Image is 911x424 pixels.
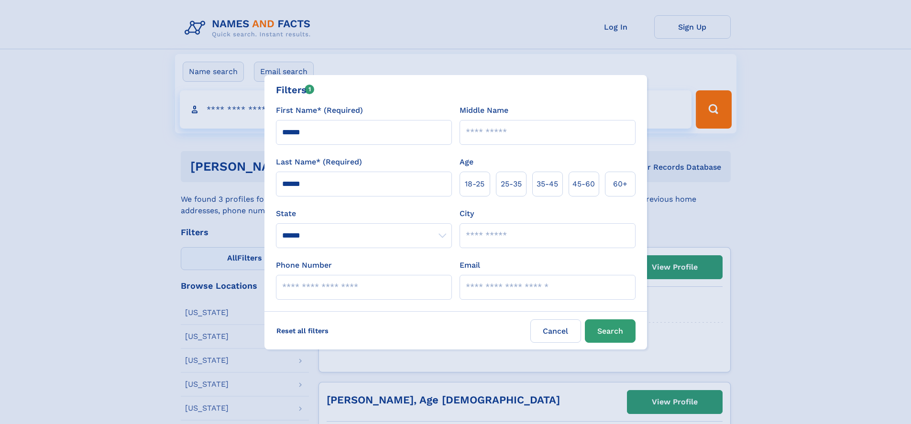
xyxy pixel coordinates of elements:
label: State [276,208,452,219]
label: Last Name* (Required) [276,156,362,168]
label: First Name* (Required) [276,105,363,116]
div: Filters [276,83,315,97]
span: 18‑25 [465,178,484,190]
label: Middle Name [460,105,508,116]
button: Search [585,319,636,343]
span: 25‑35 [501,178,522,190]
label: Email [460,260,480,271]
label: Cancel [530,319,581,343]
label: City [460,208,474,219]
span: 45‑60 [572,178,595,190]
span: 35‑45 [537,178,558,190]
label: Phone Number [276,260,332,271]
span: 60+ [613,178,627,190]
label: Age [460,156,473,168]
label: Reset all filters [270,319,335,342]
